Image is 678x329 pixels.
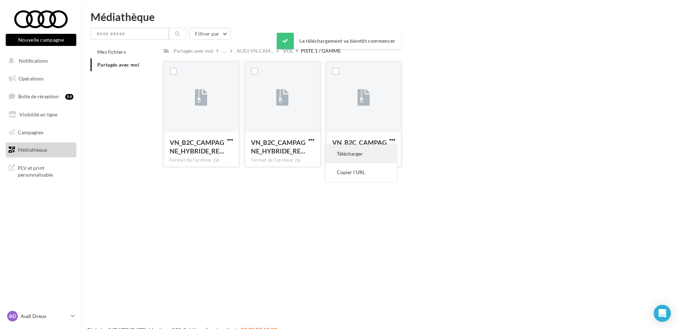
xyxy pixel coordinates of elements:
[18,147,47,153] span: Médiathèque
[332,139,387,155] span: VN_B2C_CAMPAGNE_HYBRIDE_RECHARGEABLE_PISTE_1_GAMME_VOL_1080x1920
[170,157,233,163] div: Format de l'archive: zip
[654,305,671,322] div: Open Intercom Messenger
[18,129,43,135] span: Campagnes
[19,58,48,64] span: Notifications
[6,34,76,46] button: Nouvelle campagne
[97,62,139,68] span: Partagés avec moi
[170,139,224,155] span: VN_B2C_CAMPAGNE_HYBRIDE_RECHARGEABLE_PISTE_1_GAMME_VOL_1920x1080
[18,93,59,99] span: Boîte de réception
[18,163,73,178] span: PLV et print personnalisable
[251,139,305,155] span: VN_B2C_CAMPAGNE_HYBRIDE_RECHARGEABLE_PISTE_1_GAMME_VOL_1080x1080
[325,145,397,163] button: Télécharger
[97,49,126,55] span: Mes fichiers
[19,111,57,117] span: Visibilité en ligne
[6,309,76,323] a: AD Audi Dreux
[4,71,78,86] a: Opérations
[221,46,227,56] div: ...
[237,47,274,54] span: AUDI VN CAM...
[4,107,78,122] a: Visibilité en ligne
[91,11,669,22] div: Médiathèque
[65,94,73,100] div: 59
[9,313,16,320] span: AD
[19,75,43,82] span: Opérations
[21,313,68,320] p: Audi Dreux
[4,160,78,181] a: PLV et print personnalisable
[4,89,78,104] a: Boîte de réception59
[189,28,231,40] button: Filtrer par
[174,47,214,54] div: Partagés avec moi
[277,33,401,49] div: Le téléchargement va bientôt commencer
[4,53,75,68] button: Notifications
[251,157,314,163] div: Format de l'archive: zip
[325,163,397,182] button: Copier l'URL
[4,125,78,140] a: Campagnes
[4,142,78,157] a: Médiathèque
